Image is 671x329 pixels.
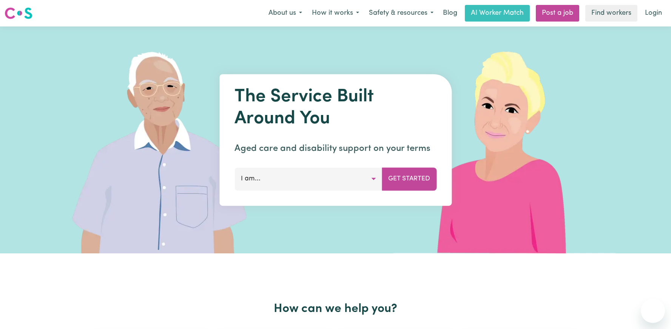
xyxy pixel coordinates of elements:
button: Get Started [382,168,437,190]
iframe: Button to launch messaging window [641,299,665,323]
a: Careseekers logo [5,5,32,22]
a: Post a job [536,5,579,22]
a: Login [640,5,666,22]
h2: How can we help you? [91,302,580,316]
button: Safety & resources [364,5,438,21]
button: About us [264,5,307,21]
a: AI Worker Match [465,5,530,22]
h1: The Service Built Around You [234,86,437,130]
button: I am... [234,168,382,190]
a: Find workers [585,5,637,22]
p: Aged care and disability support on your terms [234,142,437,155]
button: How it works [307,5,364,21]
a: Blog [438,5,462,22]
img: Careseekers logo [5,6,32,20]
